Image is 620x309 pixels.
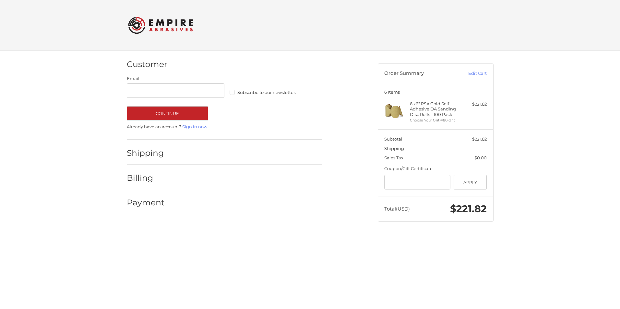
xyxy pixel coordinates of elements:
span: Sales Tax [384,155,403,160]
img: Empire Abrasives [128,13,193,38]
p: Already have an account? [127,124,322,130]
a: Sign in now [182,124,207,129]
span: $221.82 [450,203,487,215]
a: Edit Cart [454,70,487,77]
h2: Shipping [127,148,165,158]
span: Subscribe to our newsletter. [237,90,296,95]
span: $221.82 [472,136,487,142]
h2: Payment [127,198,165,208]
button: Continue [127,106,208,120]
h2: Billing [127,173,165,183]
span: Total (USD) [384,206,410,212]
span: $0.00 [474,155,487,160]
span: -- [483,146,487,151]
li: Choose Your Grit #80 Grit [410,118,459,123]
h3: 6 Items [384,89,487,95]
h2: Customer [127,59,167,69]
input: Gift Certificate or Coupon Code [384,175,450,189]
div: $221.82 [461,101,487,108]
h3: Order Summary [384,70,454,77]
span: Subtotal [384,136,402,142]
h4: 6 x 6" PSA Gold Self Adhesive DA Sanding Disc Rolls - 100 Pack [410,101,459,117]
span: Shipping [384,146,404,151]
button: Apply [454,175,487,189]
div: Coupon/Gift Certificate [384,166,487,172]
label: Email [127,75,225,82]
